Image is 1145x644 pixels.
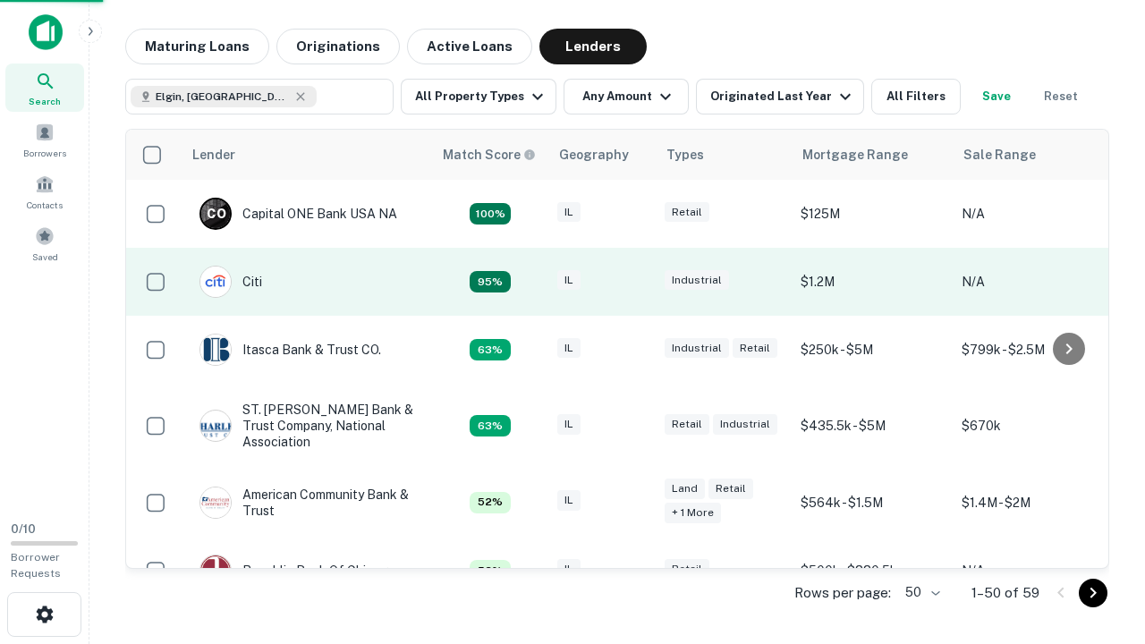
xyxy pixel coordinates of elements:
[1079,579,1107,607] button: Go to next page
[200,555,231,586] img: picture
[710,86,856,107] div: Originated Last Year
[559,144,629,165] div: Geography
[665,202,709,223] div: Retail
[871,79,961,114] button: All Filters
[200,267,231,297] img: picture
[407,29,532,64] button: Active Loans
[470,560,511,581] div: Capitalize uses an advanced AI algorithm to match your search with the best lender. The match sco...
[792,469,953,537] td: $564k - $1.5M
[470,203,511,225] div: Capitalize uses an advanced AI algorithm to match your search with the best lender. The match sco...
[665,270,729,291] div: Industrial
[200,487,231,518] img: picture
[548,130,656,180] th: Geography
[792,180,953,248] td: $125M
[29,14,63,50] img: capitalize-icon.png
[733,338,777,359] div: Retail
[11,551,61,580] span: Borrower Requests
[557,490,581,511] div: IL
[953,469,1114,537] td: $1.4M - $2M
[1032,79,1090,114] button: Reset
[898,580,943,606] div: 50
[470,415,511,436] div: Capitalize uses an advanced AI algorithm to match your search with the best lender. The match sco...
[557,338,581,359] div: IL
[666,144,704,165] div: Types
[953,130,1114,180] th: Sale Range
[953,316,1114,384] td: $799k - $2.5M
[802,144,908,165] div: Mortgage Range
[963,144,1036,165] div: Sale Range
[564,79,689,114] button: Any Amount
[557,414,581,435] div: IL
[443,145,532,165] h6: Match Score
[5,64,84,112] a: Search
[1056,501,1145,587] iframe: Chat Widget
[5,167,84,216] a: Contacts
[5,219,84,267] a: Saved
[470,492,511,513] div: Capitalize uses an advanced AI algorithm to match your search with the best lender. The match sco...
[200,335,231,365] img: picture
[192,144,235,165] div: Lender
[708,479,753,499] div: Retail
[794,582,891,604] p: Rows per page:
[443,145,536,165] div: Capitalize uses an advanced AI algorithm to match your search with the best lender. The match sco...
[182,130,432,180] th: Lender
[792,384,953,469] td: $435.5k - $5M
[199,266,262,298] div: Citi
[401,79,556,114] button: All Property Types
[971,582,1039,604] p: 1–50 of 59
[199,402,414,451] div: ST. [PERSON_NAME] Bank & Trust Company, National Association
[713,414,777,435] div: Industrial
[5,115,84,164] a: Borrowers
[199,555,395,587] div: Republic Bank Of Chicago
[470,271,511,292] div: Capitalize uses an advanced AI algorithm to match your search with the best lender. The match sco...
[199,334,381,366] div: Itasca Bank & Trust CO.
[557,270,581,291] div: IL
[557,559,581,580] div: IL
[207,205,225,224] p: C O
[276,29,400,64] button: Originations
[156,89,290,105] span: Elgin, [GEOGRAPHIC_DATA], [GEOGRAPHIC_DATA]
[665,338,729,359] div: Industrial
[953,180,1114,248] td: N/A
[23,146,66,160] span: Borrowers
[953,384,1114,469] td: $670k
[792,130,953,180] th: Mortgage Range
[656,130,792,180] th: Types
[199,487,414,519] div: American Community Bank & Trust
[32,250,58,264] span: Saved
[432,130,548,180] th: Capitalize uses an advanced AI algorithm to match your search with the best lender. The match sco...
[539,29,647,64] button: Lenders
[792,248,953,316] td: $1.2M
[557,202,581,223] div: IL
[665,479,705,499] div: Land
[125,29,269,64] button: Maturing Loans
[665,503,721,523] div: + 1 more
[29,94,61,108] span: Search
[792,537,953,605] td: $500k - $880.5k
[11,522,36,536] span: 0 / 10
[665,559,709,580] div: Retail
[953,248,1114,316] td: N/A
[199,198,397,230] div: Capital ONE Bank USA NA
[696,79,864,114] button: Originated Last Year
[27,198,63,212] span: Contacts
[665,414,709,435] div: Retail
[792,316,953,384] td: $250k - $5M
[953,537,1114,605] td: N/A
[968,79,1025,114] button: Save your search to get updates of matches that match your search criteria.
[200,411,231,441] img: picture
[470,339,511,360] div: Capitalize uses an advanced AI algorithm to match your search with the best lender. The match sco...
